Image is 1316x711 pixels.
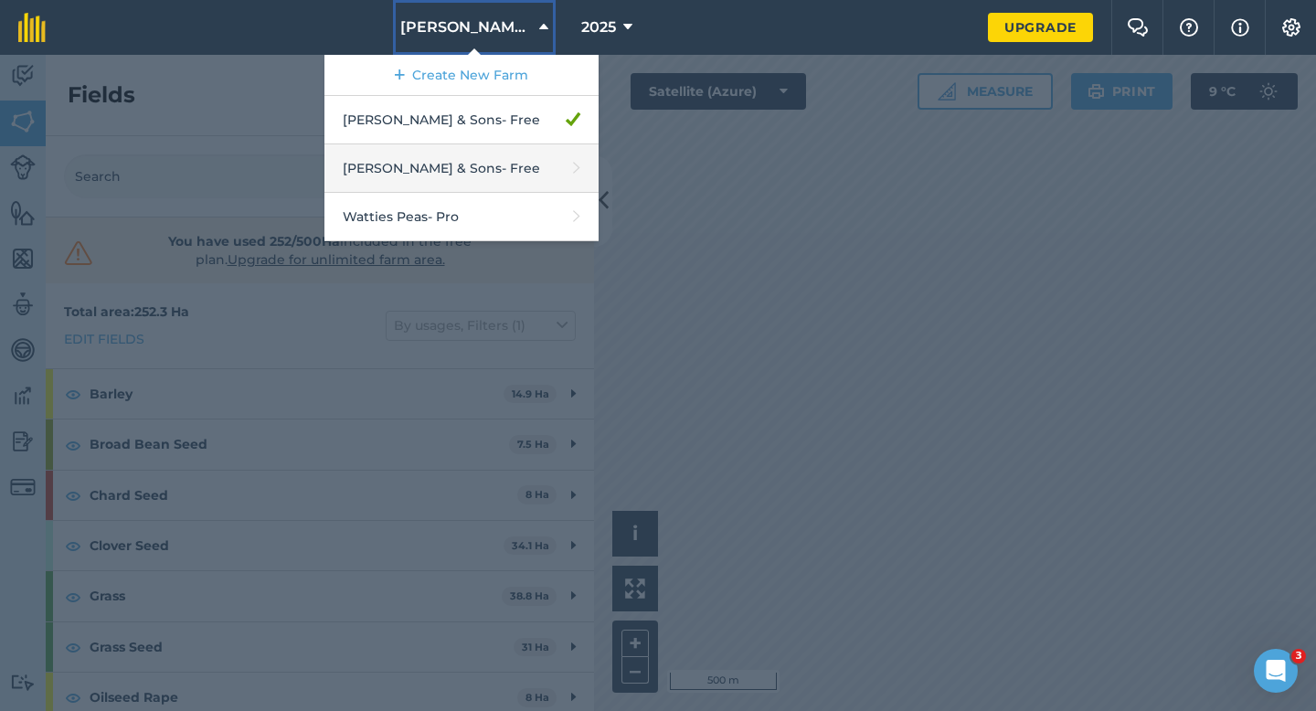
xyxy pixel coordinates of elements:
[1127,18,1149,37] img: Two speech bubbles overlapping with the left bubble in the forefront
[324,96,599,144] a: [PERSON_NAME] & Sons- Free
[988,13,1093,42] a: Upgrade
[18,13,46,42] img: fieldmargin Logo
[324,144,599,193] a: [PERSON_NAME] & Sons- Free
[581,16,616,38] span: 2025
[1231,16,1249,38] img: svg+xml;base64,PHN2ZyB4bWxucz0iaHR0cDovL3d3dy53My5vcmcvMjAwMC9zdmciIHdpZHRoPSIxNyIgaGVpZ2h0PSIxNy...
[1254,649,1298,693] iframe: Intercom live chat
[324,193,599,241] a: Watties Peas- Pro
[1291,649,1306,663] span: 3
[1280,18,1302,37] img: A cog icon
[1178,18,1200,37] img: A question mark icon
[324,55,599,96] a: Create New Farm
[400,16,532,38] span: [PERSON_NAME] & Sons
